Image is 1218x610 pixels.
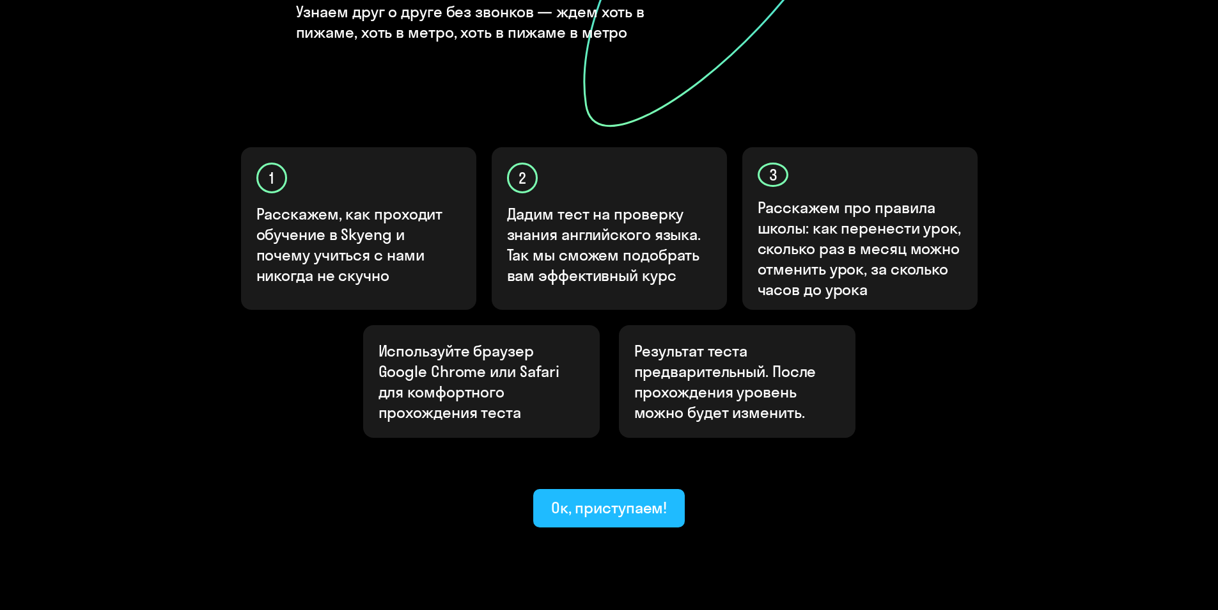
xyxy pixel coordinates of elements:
div: 1 [256,163,287,193]
p: Расскажем про правила школы: как перенести урок, сколько раз в месяц можно отменить урок, за скол... [758,197,964,300]
p: Расскажем, как проходит обучение в Skyeng и почему учиться с нами никогда не скучно [256,204,462,285]
div: 3 [758,163,788,187]
button: Ок, приступаем! [533,489,685,527]
p: Дадим тест на проверку знания английского языка. Так мы сможем подобрать вам эффективный курс [507,204,713,285]
p: Используйте браузер Google Chrome или Safari для комфортного прохождения теста [379,341,584,422]
div: Ок, приступаем! [551,497,668,518]
div: 2 [507,163,538,193]
h4: Узнаем друг о друге без звонков — ждем хоть в пижаме, хоть в метро, хоть в пижаме в метро [296,1,708,42]
p: Результат теста предварительный. После прохождения уровень можно будет изменить. [634,341,840,422]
